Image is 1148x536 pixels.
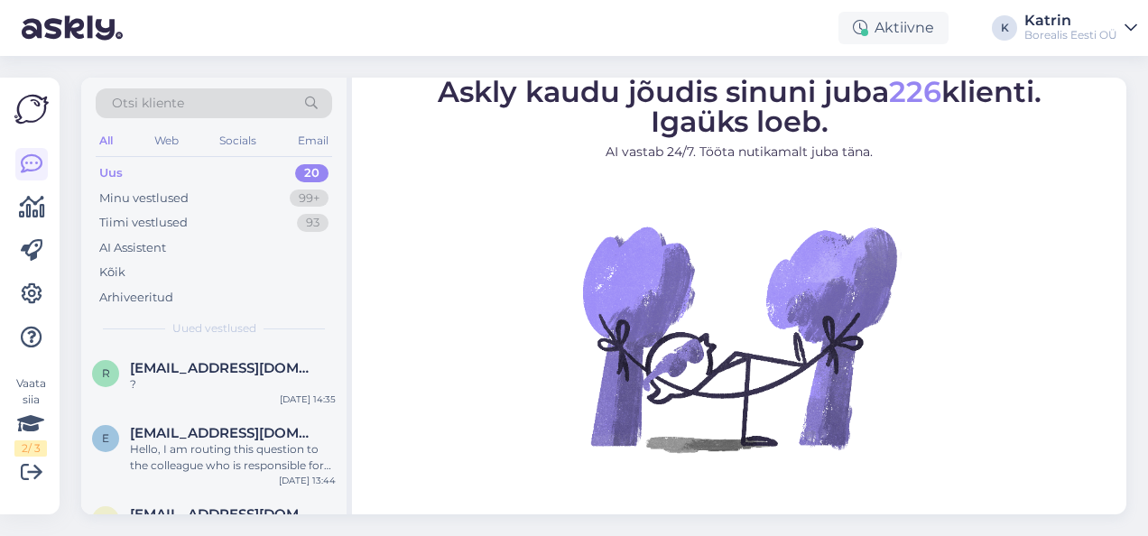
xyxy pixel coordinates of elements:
[297,214,329,232] div: 93
[99,189,189,208] div: Minu vestlused
[14,375,47,457] div: Vaata siia
[172,320,256,337] span: Uued vestlused
[280,393,336,406] div: [DATE] 14:35
[99,239,166,257] div: AI Assistent
[130,376,336,393] div: ?
[99,164,123,182] div: Uus
[295,164,329,182] div: 20
[130,425,318,441] span: elenaprimak111@gmail.com
[99,214,188,232] div: Tiimi vestlused
[279,474,336,487] div: [DATE] 13:44
[130,441,336,474] div: Hello, I am routing this question to the colleague who is responsible for this topic. The reply m...
[99,263,125,282] div: Kõik
[14,92,49,126] img: Askly Logo
[102,366,110,380] span: r
[290,189,329,208] div: 99+
[992,15,1017,41] div: K
[1024,14,1117,28] div: Katrin
[99,289,173,307] div: Arhiveeritud
[14,440,47,457] div: 2 / 3
[1024,28,1117,42] div: Borealis Eesti OÜ
[577,176,902,501] img: No Chat active
[1024,14,1137,42] a: KatrinBorealis Eesti OÜ
[294,129,332,152] div: Email
[889,74,941,109] span: 226
[438,74,1042,139] span: Askly kaudu jõudis sinuni juba klienti. Igaüks loeb.
[438,143,1042,162] p: AI vastab 24/7. Tööta nutikamalt juba täna.
[130,506,318,522] span: agris@borealislatvija.lv
[151,129,182,152] div: Web
[96,129,116,152] div: All
[216,129,260,152] div: Socials
[130,360,318,376] span: risto@exv.ee
[112,94,184,113] span: Otsi kliente
[838,12,949,44] div: Aktiivne
[102,431,109,445] span: e
[102,513,110,526] span: a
